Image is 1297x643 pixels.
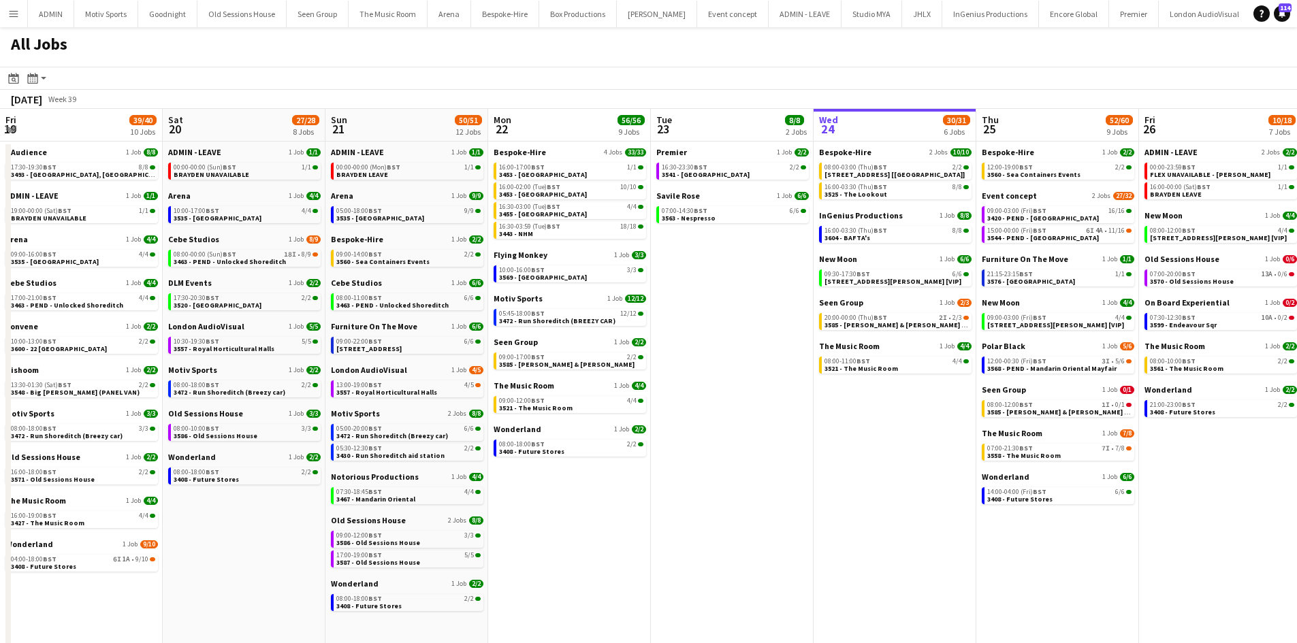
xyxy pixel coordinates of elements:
span: 3396 - PEND - 9 Clifford St [VIP] [1150,233,1287,242]
span: 00:00-00:00 (Sun) [174,164,236,171]
span: 08:00-00:00 (Sun) [174,251,236,258]
a: 17:00-21:00BST4/43463 - PEND - Unlocked Shoreditch [11,293,155,309]
span: 3463 - PEND - Unlocked Shoreditch [174,257,286,266]
span: 1/1 [144,192,158,200]
span: 4/4 [144,235,158,244]
span: 8/9 [302,251,311,258]
a: 16:00-03:30 (Thu)BST8/83525 - The Lookout [824,182,969,198]
span: 2/2 [1283,148,1297,156]
span: 3525 - The Lookout [824,190,887,199]
a: 16:30-03:00 (Tue)BST4/43455 - [GEOGRAPHIC_DATA] [499,202,643,218]
span: 09:00-16:00 [11,251,57,258]
span: Premier [656,147,687,157]
span: 8/8 [952,184,962,191]
span: 1 Job [289,235,304,244]
span: Bespoke-Hire [982,147,1034,157]
span: 1 Job [451,192,466,200]
button: Premier [1109,1,1159,27]
a: 07:00-14:30BST6/63563 - Nespresso [662,206,806,222]
span: ADMIN - LEAVE [5,191,59,201]
a: Savile Rose1 Job6/6 [656,191,809,201]
span: BST [223,250,236,259]
span: 4/4 [139,251,148,258]
div: Motiv Sports1 Job12/1205:45-18:00BST12/123472 - Run Shoreditch (BREEZY CAR) [494,293,646,337]
span: 3535 - Shoreditch Park [174,214,261,222]
span: 3606 - PEND - 2 Temple Place [Luton] [824,170,965,179]
a: Event concept2 Jobs27/32 [982,191,1134,201]
span: 16:00-02:00 (Tue) [499,184,560,191]
span: Furniture On The Move [982,254,1068,264]
button: Box Productions [539,1,617,27]
a: Arena1 Job9/9 [331,191,483,201]
a: New Moon1 Job4/4 [1144,210,1297,220]
span: 8/9 [306,235,321,244]
a: 16:00-02:00 (Tue)BST10/103453 - [GEOGRAPHIC_DATA] [499,182,643,198]
span: 6I [1086,227,1094,234]
button: JHLX [902,1,942,27]
span: 1/1 [1115,271,1125,278]
span: 2/2 [464,251,474,258]
span: 27/32 [1113,192,1134,200]
span: 3544 - PEND - Somerset House [987,233,1099,242]
span: 0/6 [1278,271,1287,278]
span: 3/3 [632,251,646,259]
span: 2/2 [952,164,962,171]
button: Arena [428,1,471,27]
a: 1 Audience1 Job8/8 [5,147,158,157]
span: 1 Job [940,255,955,263]
span: 4/4 [627,203,637,210]
span: BST [1033,226,1046,235]
span: BST [874,182,887,191]
span: BST [43,250,57,259]
span: 1/1 [469,148,483,156]
span: 16:00-17:00 [499,164,545,171]
span: 1/1 [1120,255,1134,263]
span: BST [1019,163,1033,171]
span: 2/2 [306,279,321,287]
span: 1 Job [126,192,141,200]
span: Arena [331,191,353,201]
a: Cebe Studios1 Job4/4 [5,278,158,288]
span: 3453 - Old Royal Naval College [499,190,587,199]
div: ADMIN - LEAVE2 Jobs2/200:00-23:59BST1/1FLEX UNAVAILABLE - [PERSON_NAME]16:00-00:00 (Sat)BST1/1BRA... [1144,147,1297,210]
span: 6/6 [469,279,483,287]
span: 15:00-00:00 (Fri) [987,227,1046,234]
span: 3/3 [627,267,637,274]
a: Arena1 Job4/4 [168,191,321,201]
span: Bespoke-Hire [819,147,871,157]
button: Studio MYA [842,1,902,27]
span: BST [694,163,707,171]
span: 08:00-03:00 (Thu) [824,164,887,171]
span: 3535 - Shoreditch Park [336,214,424,222]
a: 19:00-00:00 (Sat)BST1/1BRAYDEN UNAVAILABLE [11,206,155,222]
a: 05:00-18:00BST9/93535 - [GEOGRAPHIC_DATA] [336,206,481,222]
span: Arena [5,234,28,244]
span: 16:30-03:00 (Tue) [499,203,560,210]
a: 16:00-03:30 (Thu)BST8/83604 - BAFTA's [824,226,969,242]
span: BRAYDEN UNAVAILABLE [11,214,86,222]
span: 3576 - Highgate Studios [987,277,1075,286]
span: 08:00-12:00 [1150,227,1196,234]
span: 09:00-14:00 [336,251,382,258]
a: 10:00-17:00BST4/43535 - [GEOGRAPHIC_DATA] [174,206,318,222]
span: 1 Job [777,148,792,156]
span: 3396 - PEND - 9 Clifford St [VIP] [824,277,961,286]
span: 3455 - Kensington Palace [499,210,587,218]
span: 10:00-17:00 [174,208,219,214]
span: 3420 - PEND - Royal Opera House [987,214,1099,222]
div: Furniture On The Move1 Job1/121:15-23:15BST1/13576 - [GEOGRAPHIC_DATA] [982,254,1134,297]
div: Premier1 Job2/216:30-23:30BST2/23541 - [GEOGRAPHIC_DATA] [656,147,809,191]
span: 10/10 [620,184,637,191]
span: 4/4 [144,279,158,287]
a: 00:00-00:00 (Mon)BST1/1BRAYDEN LEAVE [336,163,481,178]
span: InGenius Productions [819,210,903,220]
span: 10:00-16:00 [499,267,545,274]
span: 9/9 [464,208,474,214]
span: BST [874,226,887,235]
a: 21:15-23:15BST1/13576 - [GEOGRAPHIC_DATA] [987,269,1132,285]
a: 00:00-23:59BST1/1FLEX UNAVAILABLE - [PERSON_NAME] [1150,163,1294,178]
span: Event concept [982,191,1037,201]
a: 12:00-19:00BST2/23560 - Sea Containers Events [987,163,1132,178]
span: 05:00-18:00 [336,208,382,214]
span: BST [1019,269,1033,278]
